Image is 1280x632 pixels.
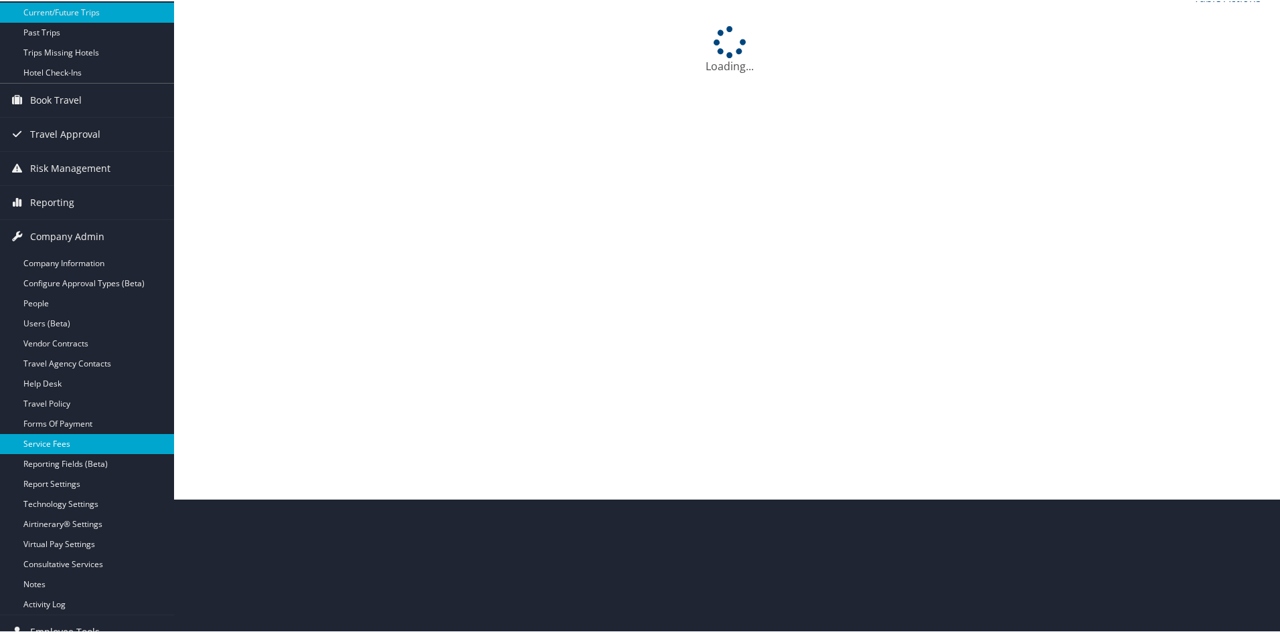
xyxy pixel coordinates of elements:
[30,150,110,184] span: Risk Management
[30,82,82,116] span: Book Travel
[187,25,1272,73] div: Loading...
[30,116,100,150] span: Travel Approval
[30,185,74,218] span: Reporting
[30,219,104,252] span: Company Admin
